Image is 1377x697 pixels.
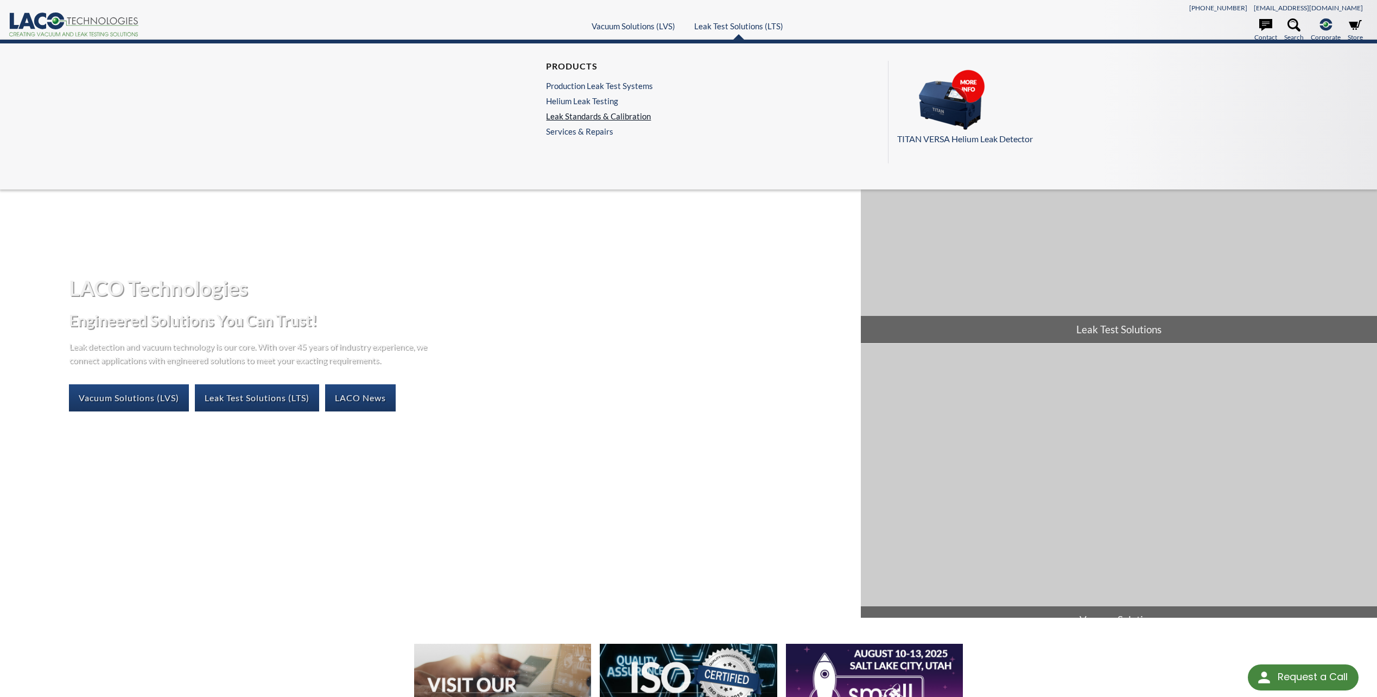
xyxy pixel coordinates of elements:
[325,384,396,411] a: LACO News
[861,606,1377,633] span: Vacuum Solutions
[69,275,852,301] h1: LACO Technologies
[546,96,653,106] a: Helium Leak Testing
[861,53,1377,343] a: Leak Test Solutions
[861,316,1377,343] span: Leak Test Solutions
[546,61,653,72] h4: Products
[195,384,319,411] a: Leak Test Solutions (LTS)
[897,69,1006,130] img: Menu_Pods_TV.png
[1255,669,1273,686] img: round button
[546,111,653,121] a: Leak Standards & Calibration
[1284,18,1304,42] a: Search
[1254,4,1363,12] a: [EMAIL_ADDRESS][DOMAIN_NAME]
[897,132,1261,146] p: TITAN VERSA Helium Leak Detector
[1348,18,1363,42] a: Store
[546,81,653,91] a: Production Leak Test Systems
[897,69,1349,146] a: TITAN VERSA Helium Leak Detector
[546,126,658,136] a: Services & Repairs
[592,21,675,31] a: Vacuum Solutions (LVS)
[69,384,189,411] a: Vacuum Solutions (LVS)
[1248,664,1359,690] div: Request a Call
[1278,664,1348,689] div: Request a Call
[1254,18,1277,42] a: Contact
[1189,4,1247,12] a: [PHONE_NUMBER]
[69,311,852,331] h2: Engineered Solutions You Can Trust!
[694,21,783,31] a: Leak Test Solutions (LTS)
[69,339,433,367] p: Leak detection and vacuum technology is our core. With over 45 years of industry experience, we c...
[1311,32,1341,42] span: Corporate
[861,344,1377,633] a: Vacuum Solutions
